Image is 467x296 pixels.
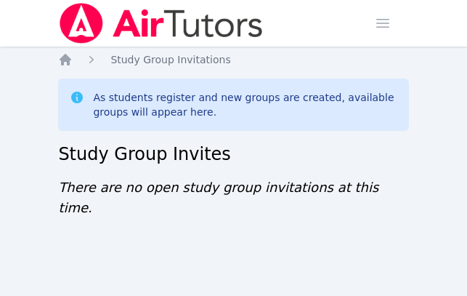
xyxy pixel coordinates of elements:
[58,52,408,67] nav: Breadcrumb
[58,180,378,215] span: There are no open study group invitations at this time.
[58,143,408,166] h2: Study Group Invites
[58,3,264,44] img: Air Tutors
[93,90,397,119] div: As students register and new groups are created, available groups will appear here.
[110,54,230,65] span: Study Group Invitations
[110,52,230,67] a: Study Group Invitations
